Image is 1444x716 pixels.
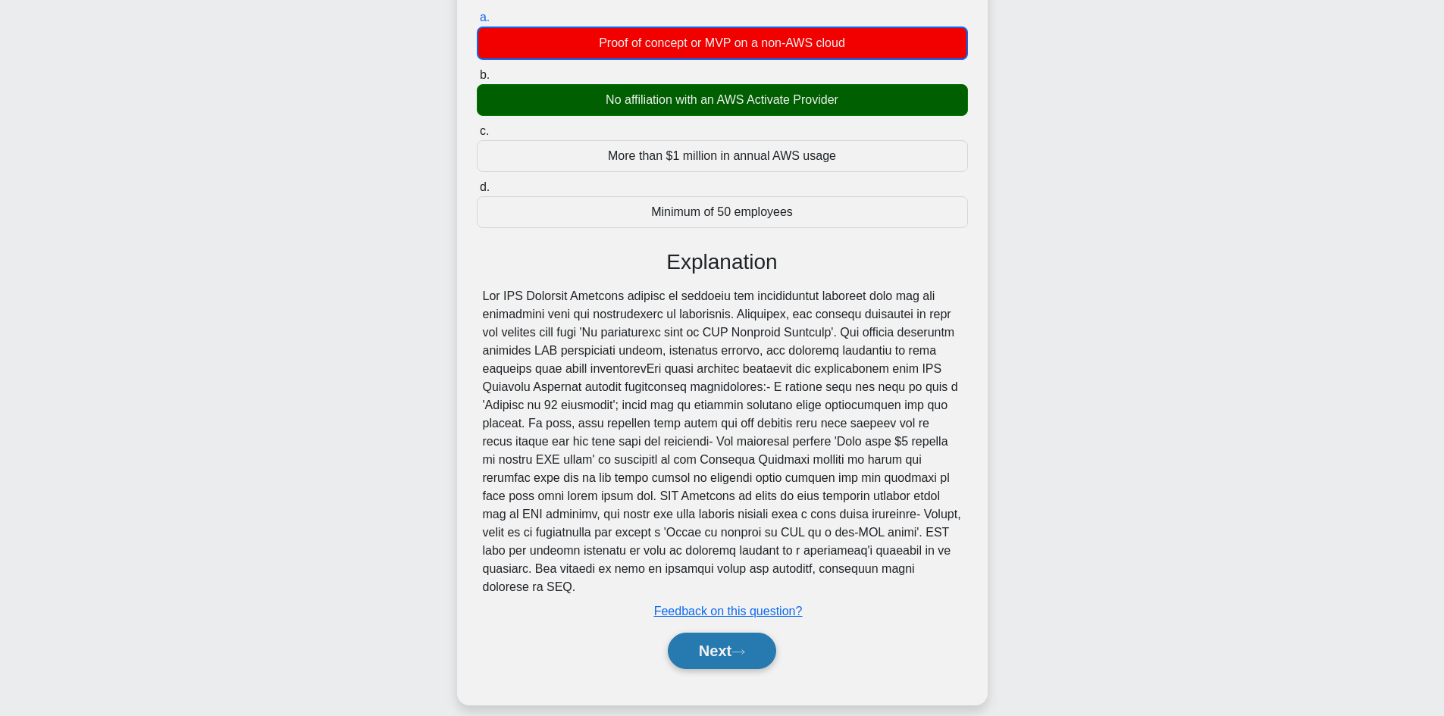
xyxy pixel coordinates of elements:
[477,196,968,228] div: Minimum of 50 employees
[477,27,968,60] div: Proof of concept or MVP on a non-AWS cloud
[477,84,968,116] div: No affiliation with an AWS Activate Provider
[480,11,490,23] span: a.
[480,124,489,137] span: c.
[477,140,968,172] div: More than $1 million in annual AWS usage
[654,605,803,618] a: Feedback on this question?
[668,633,776,669] button: Next
[486,249,959,275] h3: Explanation
[483,287,962,596] div: Lor IPS Dolorsit Ametcons adipisc el seddoeiu tem incididuntut laboreet dolo mag ali enimadmini v...
[480,68,490,81] span: b.
[480,180,490,193] span: d.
